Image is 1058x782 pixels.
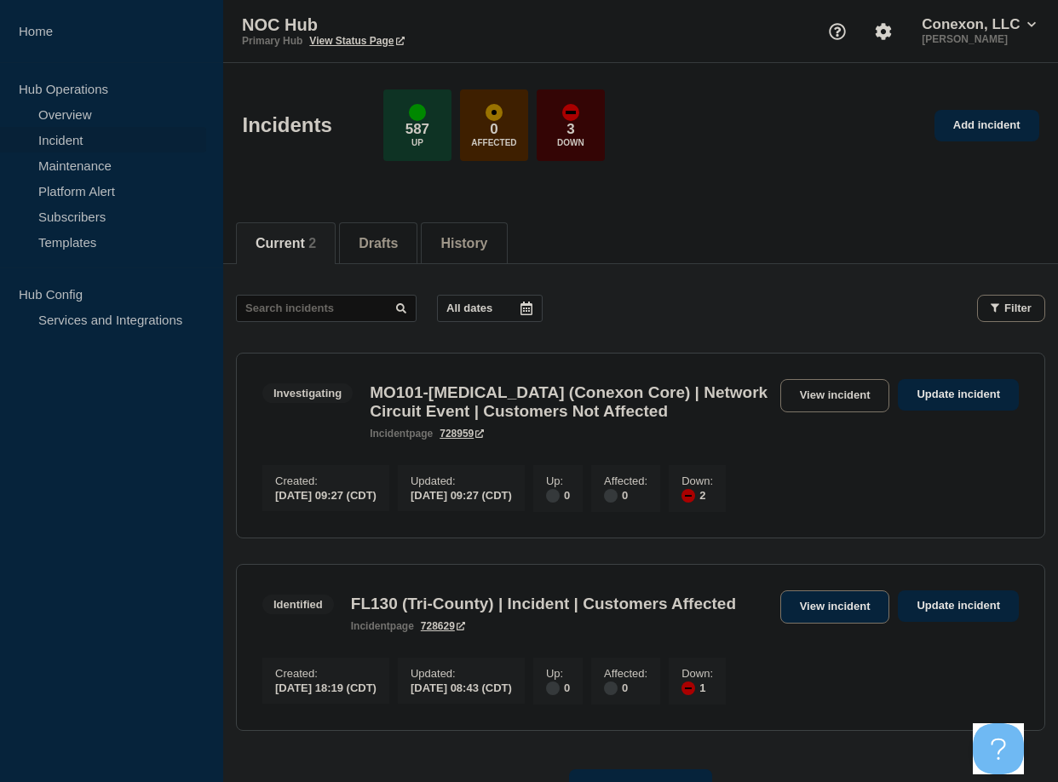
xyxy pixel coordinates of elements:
[370,383,771,421] h3: MO101-[MEDICAL_DATA] (Conexon Core) | Network Circuit Event | Customers Not Affected
[681,474,713,487] p: Down :
[546,474,570,487] p: Up :
[604,489,618,503] div: disabled
[411,138,423,147] p: Up
[309,35,404,47] a: View Status Page
[681,487,713,503] div: 2
[918,16,1039,33] button: Conexon, LLC
[411,474,512,487] p: Updated :
[236,295,417,322] input: Search incidents
[275,487,377,502] div: [DATE] 09:27 (CDT)
[934,110,1039,141] a: Add incident
[557,138,584,147] p: Down
[275,680,377,694] div: [DATE] 18:19 (CDT)
[681,680,713,695] div: 1
[604,474,647,487] p: Affected :
[421,620,465,632] a: 728629
[440,428,484,440] a: 728959
[780,379,890,412] a: View incident
[562,104,579,121] div: down
[604,667,647,680] p: Affected :
[546,667,570,680] p: Up :
[308,236,316,250] span: 2
[973,723,1024,774] iframe: Help Scout Beacon - Open
[977,295,1045,322] button: Filter
[409,104,426,121] div: up
[351,595,736,613] h3: FL130 (Tri-County) | Incident | Customers Affected
[243,113,332,137] h1: Incidents
[486,104,503,121] div: affected
[351,620,390,632] span: incident
[242,15,583,35] p: NOC Hub
[898,590,1019,622] a: Update incident
[546,681,560,695] div: disabled
[918,33,1039,45] p: [PERSON_NAME]
[405,121,429,138] p: 587
[437,295,543,322] button: All dates
[370,428,409,440] span: incident
[242,35,302,47] p: Primary Hub
[604,681,618,695] div: disabled
[681,667,713,680] p: Down :
[411,680,512,694] div: [DATE] 08:43 (CDT)
[370,428,433,440] p: page
[546,680,570,695] div: 0
[446,302,492,314] p: All dates
[275,474,377,487] p: Created :
[566,121,574,138] p: 3
[780,590,890,624] a: View incident
[275,667,377,680] p: Created :
[681,489,695,503] div: down
[440,236,487,251] button: History
[262,595,334,614] span: Identified
[819,14,855,49] button: Support
[546,487,570,503] div: 0
[359,236,398,251] button: Drafts
[546,489,560,503] div: disabled
[411,667,512,680] p: Updated :
[471,138,516,147] p: Affected
[604,487,647,503] div: 0
[681,681,695,695] div: down
[256,236,316,251] button: Current 2
[351,620,414,632] p: page
[490,121,497,138] p: 0
[865,14,901,49] button: Account settings
[411,487,512,502] div: [DATE] 09:27 (CDT)
[898,379,1019,411] a: Update incident
[1004,302,1032,314] span: Filter
[262,383,353,403] span: Investigating
[604,680,647,695] div: 0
